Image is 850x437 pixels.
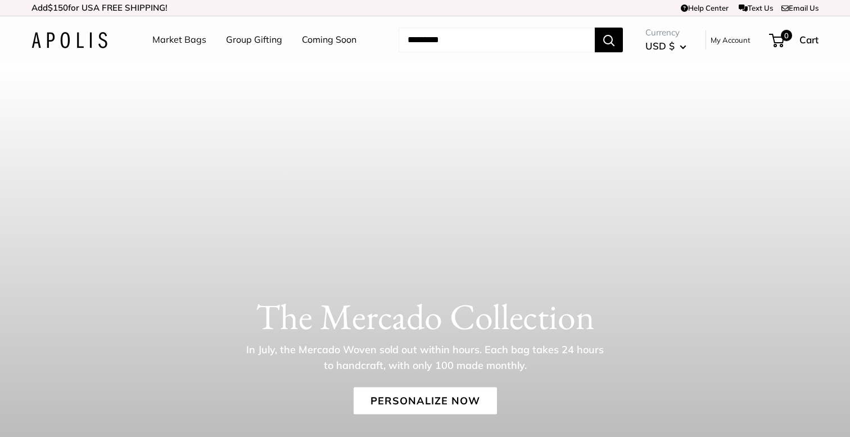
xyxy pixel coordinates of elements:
[781,3,819,12] a: Email Us
[799,34,819,46] span: Cart
[31,295,819,338] h1: The Mercado Collection
[645,40,675,52] span: USD $
[781,30,792,41] span: 0
[226,31,282,48] a: Group Gifting
[770,31,819,49] a: 0 Cart
[399,28,595,52] input: Search...
[31,32,107,48] img: Apolis
[48,2,68,13] span: $150
[595,28,623,52] button: Search
[242,342,608,373] p: In July, the Mercado Woven sold out within hours. Each bag takes 24 hours to handcraft, with only...
[302,31,356,48] a: Coming Soon
[645,37,686,55] button: USD $
[152,31,206,48] a: Market Bags
[711,33,750,47] a: My Account
[354,388,497,415] a: Personalize Now
[645,25,686,40] span: Currency
[739,3,773,12] a: Text Us
[681,3,729,12] a: Help Center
